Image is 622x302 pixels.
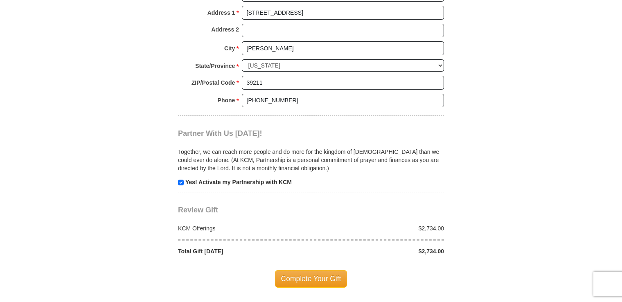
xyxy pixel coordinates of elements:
div: $2,734.00 [311,224,448,232]
div: KCM Offerings [174,224,311,232]
div: Total Gift [DATE] [174,247,311,255]
strong: City [224,43,235,54]
strong: ZIP/Postal Code [192,77,235,88]
strong: Address 1 [207,7,235,18]
strong: Yes! Activate my Partnership with KCM [185,179,292,185]
strong: Phone [218,95,235,106]
span: Complete Your Gift [275,270,347,287]
span: Review Gift [178,206,218,214]
span: Partner With Us [DATE]! [178,129,262,137]
strong: State/Province [195,60,235,72]
div: $2,734.00 [311,247,448,255]
p: Together, we can reach more people and do more for the kingdom of [DEMOGRAPHIC_DATA] than we coul... [178,148,444,172]
strong: Address 2 [211,24,239,35]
